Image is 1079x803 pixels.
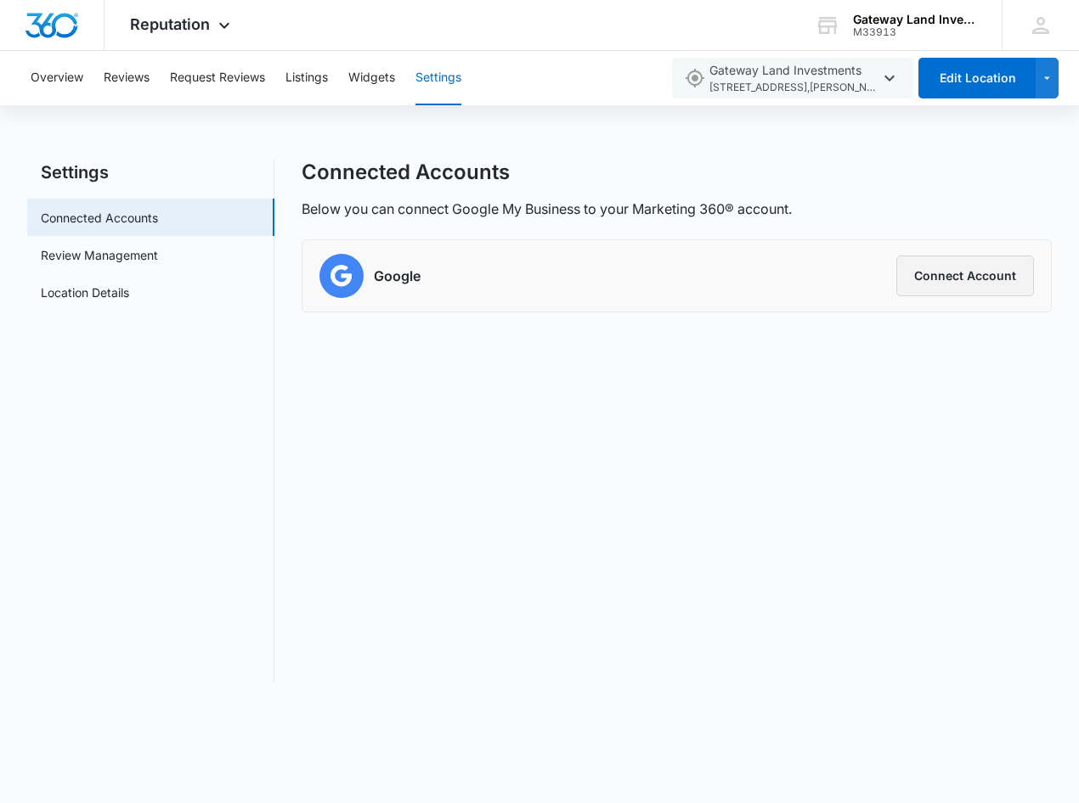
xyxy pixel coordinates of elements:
[348,51,395,105] button: Widgets
[41,246,158,264] a: Review Management
[104,51,150,105] button: Reviews
[302,160,510,185] h1: Connected Accounts
[896,255,1034,296] button: Connect Account
[709,61,879,96] span: Gateway Land Investments
[415,51,461,105] button: Settings
[41,209,158,227] a: Connected Accounts
[285,51,328,105] button: Listings
[170,51,265,105] button: Request Reviews
[31,51,83,105] button: Overview
[374,266,421,286] h6: Google
[27,160,274,185] h2: Settings
[853,13,977,26] div: account name
[41,284,129,301] a: Location Details
[709,80,879,96] span: [STREET_ADDRESS] , [PERSON_NAME][DEMOGRAPHIC_DATA] , FL
[853,26,977,38] div: account id
[130,15,210,33] span: Reputation
[302,199,792,219] p: Below you can connect Google My Business to your Marketing 360® account.
[672,58,912,98] button: Gateway Land Investments[STREET_ADDRESS],[PERSON_NAME][DEMOGRAPHIC_DATA],FL
[918,58,1036,98] button: Edit Location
